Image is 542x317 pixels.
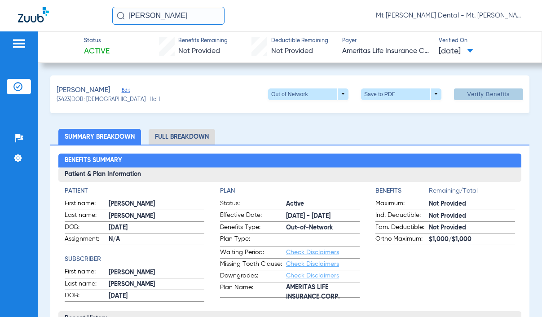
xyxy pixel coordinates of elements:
[58,167,522,182] h3: Patient & Plan Information
[220,223,286,233] span: Benefits Type:
[439,46,473,57] span: [DATE]
[65,267,109,278] span: First name:
[65,199,109,210] span: First name:
[375,211,429,221] span: Ind. Deductible:
[375,223,429,233] span: Fam. Deductible:
[286,273,339,279] a: Check Disclaimers
[286,223,360,233] span: Out-of-Network
[429,211,515,221] span: Not Provided
[376,11,524,20] span: Mt [PERSON_NAME] Dental - Mt. [PERSON_NAME] Dental
[220,199,286,210] span: Status:
[65,279,109,290] span: Last name:
[286,288,360,297] span: AMERITAS LIFE INSURANCE CORP.
[112,7,225,25] input: Search for patients
[57,85,110,96] span: [PERSON_NAME]
[286,211,360,221] span: [DATE] - [DATE]
[220,248,286,259] span: Waiting Period:
[178,48,220,55] span: Not Provided
[497,274,542,317] iframe: Chat Widget
[65,255,204,264] h4: Subscriber
[375,234,429,245] span: Ortho Maximum:
[375,186,429,196] h4: Benefits
[286,199,360,209] span: Active
[220,271,286,282] span: Downgrades:
[429,235,515,244] span: $1,000/$1,000
[271,48,313,55] span: Not Provided
[109,211,204,221] span: [PERSON_NAME]
[429,186,515,199] span: Remaining/Total
[84,37,110,45] span: Status
[220,211,286,221] span: Effective Date:
[375,199,429,210] span: Maximum:
[58,129,141,145] li: Summary Breakdown
[429,223,515,233] span: Not Provided
[122,87,130,96] span: Edit
[58,154,522,168] h2: Benefits Summary
[109,291,204,301] span: [DATE]
[467,91,510,98] span: Verify Benefits
[65,291,109,302] span: DOB:
[149,129,215,145] li: Full Breakdown
[220,186,360,196] h4: Plan
[109,280,204,289] span: [PERSON_NAME]
[361,88,441,100] button: Save to PDF
[109,268,204,277] span: [PERSON_NAME]
[109,199,204,209] span: [PERSON_NAME]
[220,260,286,270] span: Missing Tooth Clause:
[439,37,528,45] span: Verified On
[220,234,286,247] span: Plan Type:
[65,223,109,233] span: DOB:
[65,211,109,221] span: Last name:
[84,46,110,57] span: Active
[178,37,228,45] span: Benefits Remaining
[12,38,26,49] img: hamburger-icon
[109,235,204,244] span: N/A
[65,186,204,196] h4: Patient
[342,37,431,45] span: Payer
[18,7,49,22] img: Zuub Logo
[454,88,523,100] button: Verify Benefits
[220,283,286,297] span: Plan Name:
[109,223,204,233] span: [DATE]
[271,37,328,45] span: Deductible Remaining
[286,261,339,267] a: Check Disclaimers
[429,199,515,209] span: Not Provided
[65,234,109,245] span: Assignment:
[342,46,431,57] span: Ameritas Life Insurance Corp.
[375,186,429,199] app-breakdown-title: Benefits
[117,12,125,20] img: Search Icon
[286,249,339,255] a: Check Disclaimers
[57,96,160,104] span: (3423) DOB: [DEMOGRAPHIC_DATA] - HoH
[268,88,348,100] button: Out of Network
